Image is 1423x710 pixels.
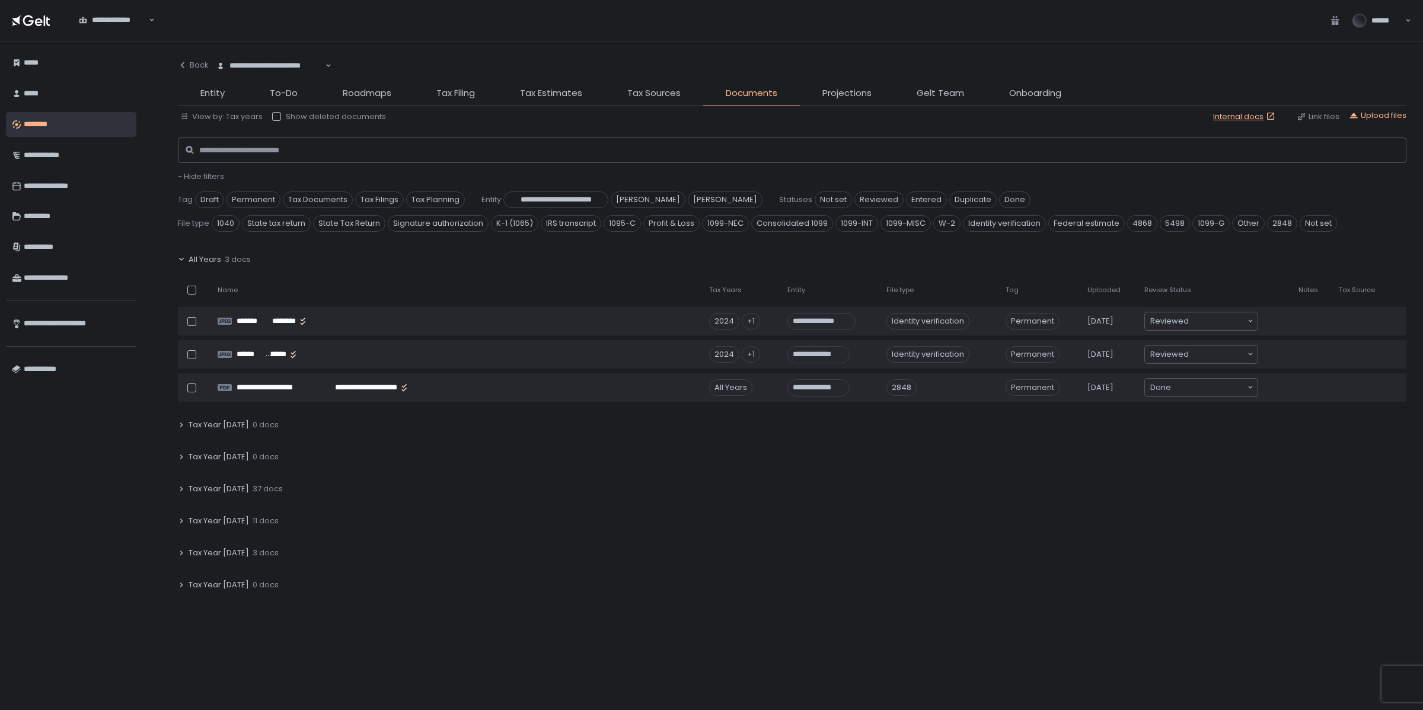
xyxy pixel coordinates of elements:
[1087,382,1113,393] span: [DATE]
[283,191,353,208] span: Tax Documents
[611,191,685,208] span: [PERSON_NAME]
[1150,382,1171,394] span: Done
[388,215,489,232] span: Signature authorization
[1145,312,1258,330] div: Search for option
[906,191,947,208] span: Entered
[886,313,969,330] div: Identity verification
[253,580,279,590] span: 0 docs
[1145,346,1258,363] div: Search for option
[815,191,852,208] span: Not set
[1144,286,1191,295] span: Review Status
[189,484,249,494] span: Tax Year [DATE]
[1048,215,1125,232] span: Federal estimate
[822,87,872,100] span: Projections
[709,379,752,396] div: All Years
[779,194,812,205] span: Statuses
[178,60,209,71] div: Back
[253,484,283,494] span: 37 docs
[195,191,224,208] span: Draft
[1297,111,1339,122] div: Link files
[541,215,601,232] span: IRS transcript
[787,286,805,295] span: Entity
[1127,215,1157,232] span: 4868
[406,191,465,208] span: Tax Planning
[1349,110,1406,121] button: Upload files
[146,14,147,26] input: Search for option
[1006,379,1060,396] span: Permanent
[709,286,742,295] span: Tax Years
[491,215,538,232] span: K-1 (1065)
[886,379,917,396] div: 2848
[709,346,739,363] div: 2024
[343,87,391,100] span: Roadmaps
[1006,346,1060,363] span: Permanent
[178,171,224,182] button: - Hide filters
[189,452,249,462] span: Tax Year [DATE]
[218,286,238,295] span: Name
[212,215,240,232] span: 1040
[949,191,997,208] span: Duplicate
[643,215,700,232] span: Profit & Loss
[963,215,1046,232] span: Identity verification
[1087,349,1113,360] span: [DATE]
[726,87,777,100] span: Documents
[999,191,1030,208] span: Done
[1339,286,1375,295] span: Tax Source
[189,516,249,526] span: Tax Year [DATE]
[1189,348,1246,360] input: Search for option
[253,420,279,430] span: 0 docs
[242,215,311,232] span: State tax return
[189,254,221,265] span: All Years
[835,215,878,232] span: 1099-INT
[886,346,969,363] div: Identity verification
[1009,87,1061,100] span: Onboarding
[1150,348,1189,360] span: Reviewed
[1232,215,1265,232] span: Other
[917,87,964,100] span: Gelt Team
[688,191,762,208] span: [PERSON_NAME]
[1213,111,1278,122] a: Internal docs
[253,548,279,558] span: 3 docs
[180,111,263,122] button: View by: Tax years
[178,218,209,229] span: File type
[1145,379,1258,396] div: Search for option
[933,215,961,232] span: W-2
[178,194,193,205] span: Tag
[604,215,641,232] span: 1095-C
[1160,215,1190,232] span: 5498
[1189,315,1246,327] input: Search for option
[225,254,251,265] span: 3 docs
[189,420,249,430] span: Tax Year [DATE]
[270,87,298,100] span: To-Do
[481,194,501,205] span: Entity
[355,191,404,208] span: Tax Filings
[178,53,209,77] button: Back
[1006,286,1019,295] span: Tag
[1192,215,1230,232] span: 1099-G
[189,580,249,590] span: Tax Year [DATE]
[1298,286,1318,295] span: Notes
[1087,316,1113,327] span: [DATE]
[520,87,582,100] span: Tax Estimates
[313,215,385,232] span: State Tax Return
[1087,286,1121,295] span: Uploaded
[742,346,760,363] div: +1
[189,548,249,558] span: Tax Year [DATE]
[742,313,760,330] div: +1
[436,87,475,100] span: Tax Filing
[880,215,931,232] span: 1099-MISC
[1300,215,1337,232] span: Not set
[751,215,833,232] span: Consolidated 1099
[1267,215,1297,232] span: 2848
[886,286,914,295] span: File type
[71,8,155,33] div: Search for option
[709,313,739,330] div: 2024
[226,191,280,208] span: Permanent
[1006,313,1060,330] span: Permanent
[200,87,225,100] span: Entity
[627,87,681,100] span: Tax Sources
